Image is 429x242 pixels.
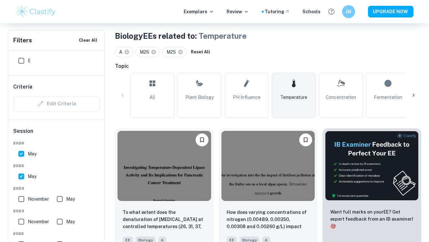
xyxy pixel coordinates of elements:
[227,209,310,231] p: How does varying concentrations of nitrogen (0.00489, 0.00350, 0.00308 and 0.00260 g/L) impact po...
[374,94,402,101] span: Fermentation
[184,8,214,15] p: Exemplars
[13,36,32,45] h6: Filters
[342,5,355,18] button: JM
[123,209,206,231] p: To what extent does the denaturation of lipase at controlled temperatures (26, 31, 37, 43, 49 ºC)...
[330,208,414,230] p: Want full marks on your EE ? Get expert feedback from an IB examiner!
[66,195,75,203] span: May
[280,94,307,101] span: Temperature
[115,30,421,42] h1: Biology EEs related to:
[119,48,125,56] span: A
[13,185,100,191] span: 2024
[28,173,36,180] span: May
[66,218,75,225] span: May
[326,6,337,17] button: Help and Feedback
[149,94,155,101] span: All
[199,31,247,40] span: Temperature
[117,131,211,201] img: Biology EE example thumbnail: To what extent does the denaturation of
[13,163,100,169] span: 2025
[265,8,290,15] a: Tutoring
[28,218,49,225] span: November
[303,8,321,15] a: Schools
[115,47,133,57] div: A
[13,127,100,140] h6: Session
[28,150,36,157] span: May
[221,131,315,201] img: Biology EE example thumbnail: How does varying concentrations of nitro
[13,83,32,91] h6: Criteria
[196,133,209,146] button: Bookmark
[28,195,49,203] span: November
[16,5,57,18] img: Clastify logo
[299,133,312,146] button: Bookmark
[325,131,419,201] img: Thumbnail
[13,140,100,146] span: 2026
[345,8,352,15] h6: JM
[326,94,356,101] span: Concentration
[13,231,100,237] span: 2022
[140,48,152,56] span: M26
[185,94,214,101] span: Plant Biology
[162,47,187,57] div: M25
[28,57,31,64] span: E
[13,208,100,214] span: 2023
[227,8,249,15] p: Review
[115,62,421,70] h6: Topic
[167,48,179,56] span: M25
[330,224,336,229] span: 🎯
[13,96,100,111] div: Criteria filters are unavailable when searching by topic
[233,94,260,101] span: pH Influence
[136,47,160,57] div: M26
[368,6,414,17] button: UPGRADE NOW
[77,36,99,45] button: Clear All
[189,47,212,57] button: Reset All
